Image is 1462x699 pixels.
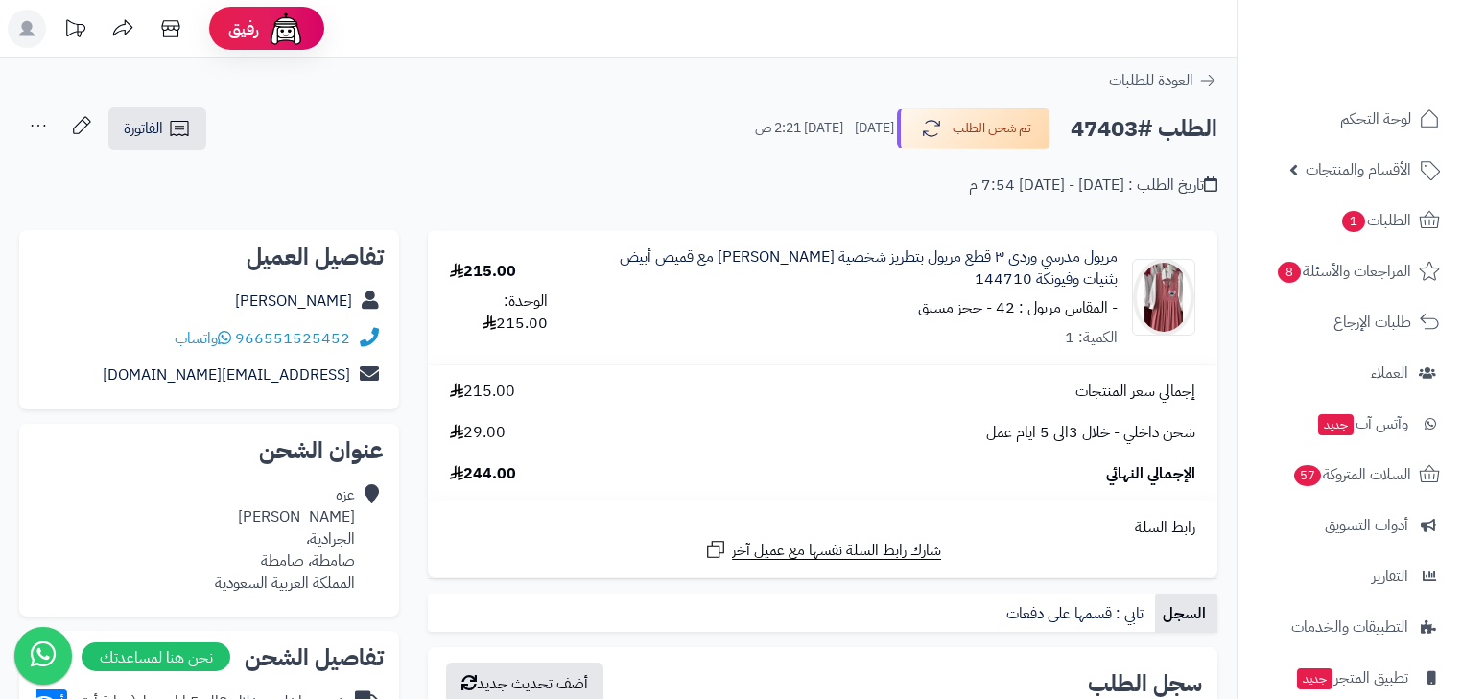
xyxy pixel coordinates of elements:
[108,107,206,150] a: الفاتورة
[1249,401,1450,447] a: وآتس آبجديد
[1249,553,1450,599] a: التقارير
[1276,258,1411,285] span: المراجعات والأسئلة
[1249,350,1450,396] a: العملاء
[51,10,99,53] a: تحديثات المنصة
[228,17,259,40] span: رفيق
[1333,309,1411,336] span: طلبات الإرجاع
[1316,410,1408,437] span: وآتس آب
[1297,668,1332,689] span: جديد
[1249,604,1450,650] a: التطبيقات والخدمات
[1249,299,1450,345] a: طلبات الإرجاع
[124,117,163,140] span: الفاتورة
[35,439,384,462] h2: عنوان الشحن
[450,261,516,283] div: 215.00
[1249,248,1450,294] a: المراجعات والأسئلة8
[999,594,1155,633] a: تابي : قسمها على دفعات
[450,381,515,403] span: 215.00
[986,422,1195,444] span: شحن داخلي - خلال 3الى 5 ايام عمل
[1249,96,1450,142] a: لوحة التحكم
[755,119,894,138] small: [DATE] - [DATE] 2:21 ص
[436,517,1210,539] div: رابط السلة
[1249,198,1450,244] a: الطلبات1
[1306,156,1411,183] span: الأقسام والمنتجات
[732,540,941,562] span: شارك رابط السلة نفسها مع عميل آخر
[1088,672,1202,695] h3: سجل الطلب
[1295,664,1408,691] span: تطبيق المتجر
[450,422,506,444] span: 29.00
[450,291,548,335] div: الوحدة: 215.00
[1133,259,1194,336] img: 1753443658-IMG_1542-90x90.jpeg
[1109,69,1217,92] a: العودة للطلبات
[1342,211,1365,232] span: 1
[918,296,1118,319] small: - المقاس مريول : 42 - حجز مسبق
[1292,461,1411,488] span: السلات المتروكة
[592,246,1118,291] a: مريول مدرسي وردي ٣ قطع مريول بتطريز شخصية [PERSON_NAME] مع قميص أبيض بثنيات وفيونكة 144710
[175,327,231,350] a: واتساب
[1249,502,1450,548] a: أدوات التسويق
[267,10,305,48] img: ai-face.png
[1278,262,1301,283] span: 8
[1249,452,1450,498] a: السلات المتروكة57
[969,175,1217,197] div: تاريخ الطلب : [DATE] - [DATE] 7:54 م
[1294,465,1321,486] span: 57
[1325,512,1408,539] span: أدوات التسويق
[235,327,350,350] a: 966551525452
[1318,414,1354,435] span: جديد
[1106,463,1195,485] span: الإجمالي النهائي
[35,245,384,268] h2: تفاصيل العميل
[215,484,355,594] div: عزه [PERSON_NAME] الجرادية، صامطة، صامطة المملكة العربية السعودية
[235,290,352,313] a: [PERSON_NAME]
[1340,207,1411,234] span: الطلبات
[897,108,1050,149] button: تم شحن الطلب
[1075,381,1195,403] span: إجمالي سعر المنتجات
[1371,360,1408,386] span: العملاء
[450,463,516,485] span: 244.00
[704,538,941,562] a: شارك رابط السلة نفسها مع عميل آخر
[1291,614,1408,641] span: التطبيقات والخدمات
[1071,109,1217,149] h2: الطلب #47403
[1155,594,1217,633] a: السجل
[103,363,350,386] a: [EMAIL_ADDRESS][DOMAIN_NAME]
[1372,563,1408,590] span: التقارير
[1340,105,1411,132] span: لوحة التحكم
[1109,69,1193,92] span: العودة للطلبات
[1065,327,1118,349] div: الكمية: 1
